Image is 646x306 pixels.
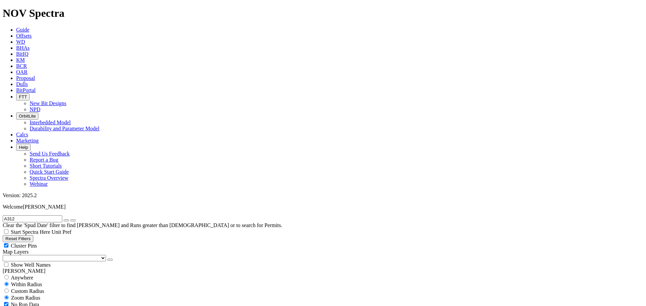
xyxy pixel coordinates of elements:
[19,145,28,150] span: Help
[30,126,100,131] a: Durability and Parameter Model
[30,106,40,112] a: NPD
[4,229,8,234] input: Start Spectra Here
[30,175,68,181] a: Spectra Overview
[16,93,30,100] button: FTT
[16,27,29,33] a: Guide
[16,138,39,143] a: Marketing
[3,249,29,255] span: Map Layers
[3,7,643,19] h1: NOV Spectra
[16,69,28,75] a: OAR
[30,120,71,125] a: Interbedded Model
[16,132,28,137] a: Calcs
[3,235,33,242] button: Reset Filters
[11,243,37,249] span: Cluster Pins
[3,204,643,210] p: Welcome
[3,222,282,228] span: Clear the 'Spud Date' filter to find [PERSON_NAME] and Runs greater than [DEMOGRAPHIC_DATA] or to...
[16,63,27,69] a: BCR
[16,33,32,39] a: Offsets
[16,81,28,87] a: Dulls
[30,151,70,157] a: Send Us Feedback
[16,57,25,63] a: KM
[16,75,35,81] a: Proposal
[30,181,48,187] a: Webinar
[30,163,62,169] a: Short Tutorials
[16,113,38,120] button: OrbitLite
[11,288,44,294] span: Custom Radius
[11,281,42,287] span: Within Radius
[16,39,25,45] a: WD
[23,204,66,210] span: [PERSON_NAME]
[3,192,643,199] div: Version: 2025.2
[30,157,58,163] a: Report a Bug
[19,114,36,119] span: OrbitLite
[11,295,40,301] span: Zoom Radius
[16,45,30,51] a: BHAs
[30,100,66,106] a: New Bit Designs
[19,94,27,99] span: FTT
[16,87,36,93] a: BitPortal
[11,262,50,268] span: Show Well Names
[3,268,643,274] div: [PERSON_NAME]
[16,51,28,57] a: BitIQ
[51,229,71,235] span: Unit Pref
[3,215,62,222] input: Search
[11,229,50,235] span: Start Spectra Here
[30,169,69,175] a: Quick Start Guide
[11,275,33,280] span: Anywhere
[16,144,31,151] button: Help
